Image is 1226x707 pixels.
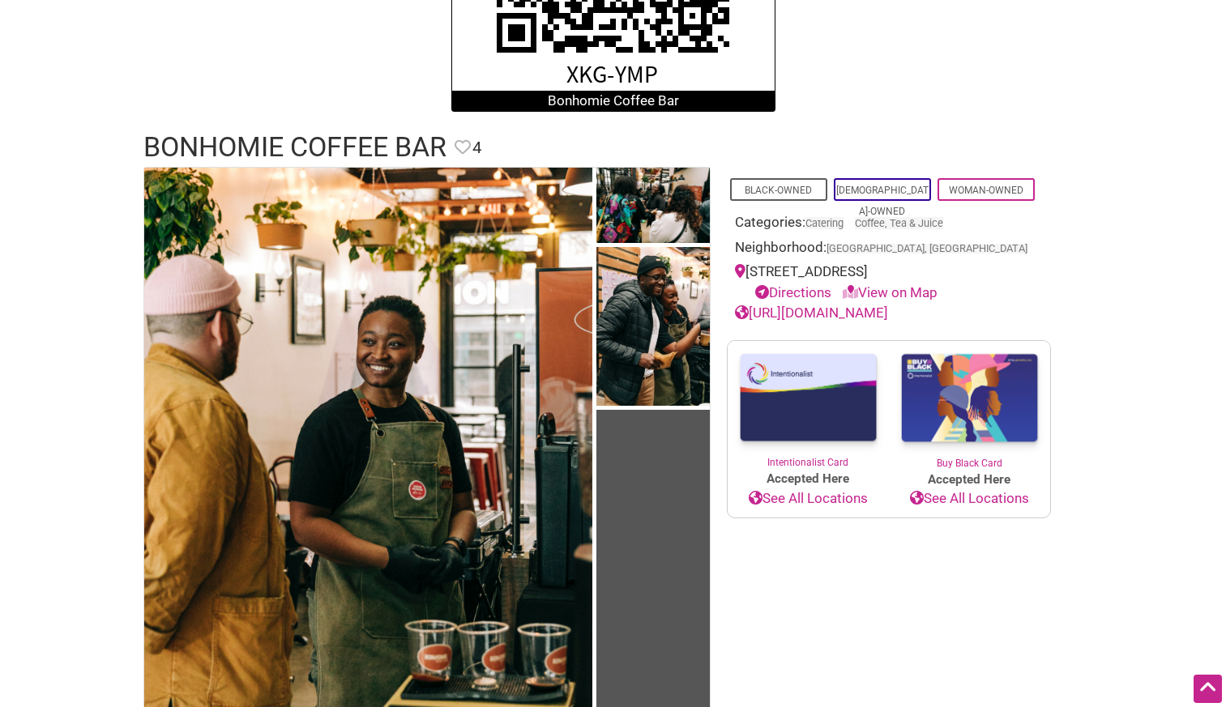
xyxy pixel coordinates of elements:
[805,217,844,229] a: Catering
[855,217,943,229] a: Coffee, Tea & Juice
[728,341,889,455] img: Intentionalist Card
[728,341,889,470] a: Intentionalist Card
[949,185,1023,196] a: Woman-Owned
[1194,675,1222,703] div: Scroll Back to Top
[889,341,1050,456] img: Buy Black Card
[735,212,1043,237] div: Categories:
[472,135,481,160] span: 4
[889,471,1050,489] span: Accepted Here
[745,185,812,196] a: Black-Owned
[735,237,1043,262] div: Neighborhood:
[452,91,775,112] div: Bonhomie Coffee Bar
[889,341,1050,471] a: Buy Black Card
[755,284,831,300] a: Directions
[827,244,1027,254] span: [GEOGRAPHIC_DATA], [GEOGRAPHIC_DATA]
[843,284,938,300] a: View on Map
[455,139,471,155] i: Favorite
[836,185,929,217] a: [DEMOGRAPHIC_DATA]-Owned
[735,305,888,321] a: [URL][DOMAIN_NAME]
[728,470,889,488] span: Accepted Here
[143,128,446,167] h1: Bonhomie Coffee Bar
[735,262,1043,303] div: [STREET_ADDRESS]
[889,488,1050,509] a: See All Locations
[728,488,889,509] a: See All Locations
